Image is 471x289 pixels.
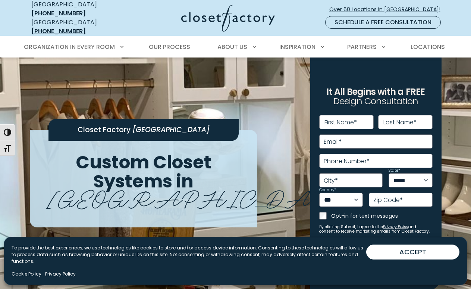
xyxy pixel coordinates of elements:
img: Closet Factory Logo [181,4,275,32]
span: About Us [217,43,247,51]
span: Our Process [149,43,190,51]
label: First Name [324,119,357,125]
label: Last Name [383,119,417,125]
span: Design Consultation [333,95,418,108]
label: City [324,178,338,184]
a: [PHONE_NUMBER] [31,27,86,35]
span: [GEOGRAPHIC_DATA] [132,125,210,135]
label: Phone Number [324,158,370,164]
span: Partners [347,43,377,51]
span: Closet Factory [78,125,131,135]
label: Zip Code [373,197,403,203]
nav: Primary Menu [19,37,453,58]
a: [PHONE_NUMBER] [31,9,86,18]
button: ACCEPT [366,245,459,260]
label: State [389,169,400,173]
span: It All Begins with a FREE [326,86,425,98]
label: Email [324,139,342,145]
span: [GEOGRAPHIC_DATA] [47,180,366,214]
a: Privacy Policy [383,224,408,230]
small: By clicking Submit, I agree to the and consent to receive marketing emails from Closet Factory. [319,225,433,234]
a: Privacy Policy [45,271,76,277]
a: Cookie Policy [12,271,41,277]
a: Schedule a Free Consultation [325,16,441,29]
a: Over 60 Locations in [GEOGRAPHIC_DATA]! [329,3,447,16]
span: Organization in Every Room [24,43,115,51]
span: Inspiration [279,43,315,51]
div: [GEOGRAPHIC_DATA] [31,18,123,36]
span: Custom Closet Systems in [76,150,211,194]
label: Country [319,188,336,192]
span: Over 60 Locations in [GEOGRAPHIC_DATA]! [329,6,446,13]
span: Locations [411,43,445,51]
label: Opt-in for text messages [331,212,433,220]
p: To provide the best experiences, we use technologies like cookies to store and/or access device i... [12,245,366,265]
